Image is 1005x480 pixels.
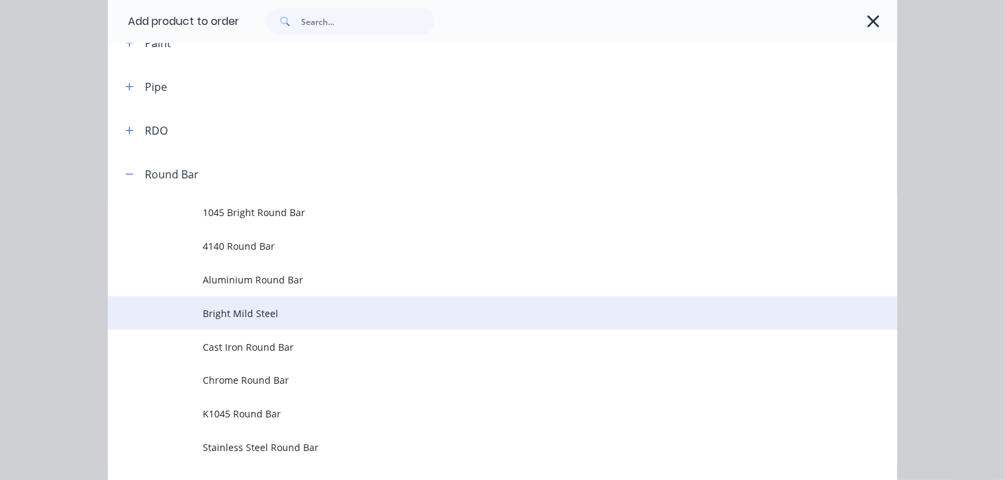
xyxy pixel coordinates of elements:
[203,440,758,454] span: Stainless Steel Round Bar
[203,306,758,320] span: Bright Mild Steel
[145,166,199,182] div: Round Bar
[203,340,758,354] span: Cast Iron Round Bar
[301,8,434,35] input: Search...
[203,205,758,219] span: 1045 Bright Round Bar
[203,407,758,421] span: K1045 Round Bar
[203,239,758,253] span: 4140 Round Bar
[203,373,758,387] span: Chrome Round Bar
[145,79,167,95] div: Pipe
[145,123,168,139] div: RDO
[203,273,758,287] span: Aluminium Round Bar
